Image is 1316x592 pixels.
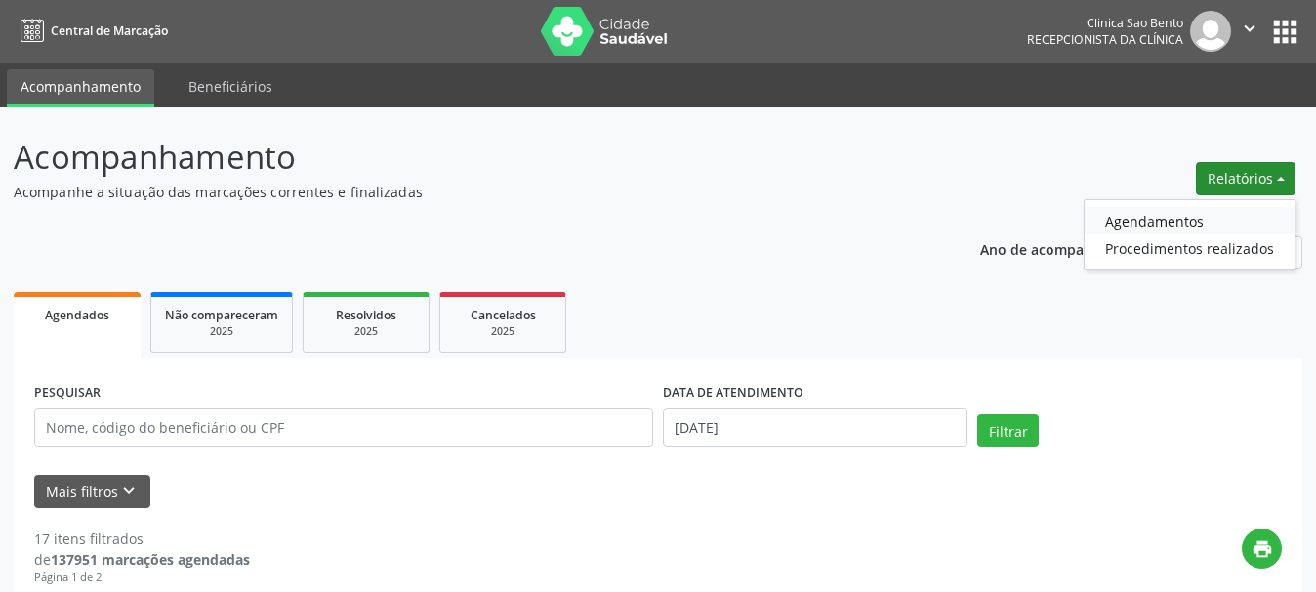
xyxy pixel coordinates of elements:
[34,570,250,586] div: Página 1 de 2
[1085,234,1295,262] a: Procedimentos realizados
[1242,529,1282,569] button: print
[165,307,278,323] span: Não compareceram
[336,307,396,323] span: Resolvidos
[34,408,653,447] input: Nome, código do beneficiário ou CPF
[51,550,250,569] strong: 137951 marcações agendadas
[14,133,916,182] p: Acompanhamento
[1027,31,1183,48] span: Recepcionista da clínica
[51,22,168,39] span: Central de Marcação
[34,529,250,549] div: 17 itens filtrados
[663,408,967,447] input: Selecione um intervalo
[1084,199,1295,270] ul: Relatórios
[471,307,536,323] span: Cancelados
[977,414,1039,447] button: Filtrar
[1190,11,1231,52] img: img
[34,475,150,509] button: Mais filtroskeyboard_arrow_down
[980,236,1153,261] p: Ano de acompanhamento
[1196,162,1295,195] button: Relatórios
[7,69,154,107] a: Acompanhamento
[1239,18,1260,39] i: 
[1085,207,1295,234] a: Agendamentos
[317,324,415,339] div: 2025
[34,549,250,570] div: de
[454,324,552,339] div: 2025
[663,378,803,408] label: DATA DE ATENDIMENTO
[165,324,278,339] div: 2025
[45,307,109,323] span: Agendados
[175,69,286,104] a: Beneficiários
[1027,15,1183,31] div: Clinica Sao Bento
[34,378,101,408] label: PESQUISAR
[14,182,916,202] p: Acompanhe a situação das marcações correntes e finalizadas
[1268,15,1302,49] button: apps
[14,15,168,47] a: Central de Marcação
[118,481,140,502] i: keyboard_arrow_down
[1231,11,1268,52] button: 
[1252,538,1273,560] i: print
